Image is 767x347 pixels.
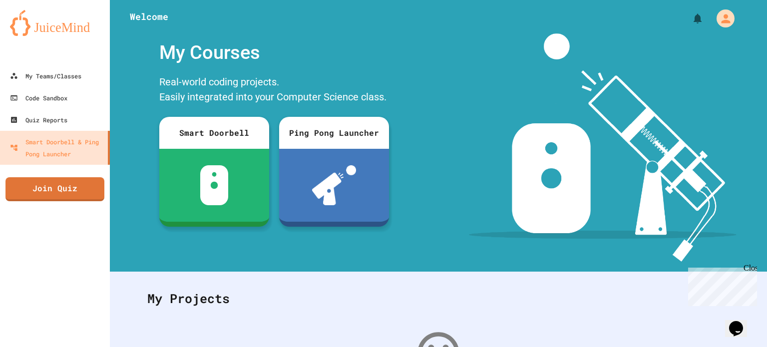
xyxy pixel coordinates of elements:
[10,70,81,82] div: My Teams/Classes
[4,4,69,63] div: Chat with us now!Close
[159,117,269,149] div: Smart Doorbell
[5,177,104,201] a: Join Quiz
[154,33,394,72] div: My Courses
[279,117,389,149] div: Ping Pong Launcher
[10,136,104,160] div: Smart Doorbell & Ping Pong Launcher
[137,279,740,318] div: My Projects
[469,33,737,262] img: banner-image-my-projects.png
[673,10,706,27] div: My Notifications
[706,7,737,30] div: My Account
[312,165,357,205] img: ppl-with-ball.png
[684,264,757,306] iframe: chat widget
[10,92,67,104] div: Code Sandbox
[200,165,229,205] img: sdb-white.svg
[725,307,757,337] iframe: chat widget
[10,114,67,126] div: Quiz Reports
[10,10,100,36] img: logo-orange.svg
[154,72,394,109] div: Real-world coding projects. Easily integrated into your Computer Science class.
